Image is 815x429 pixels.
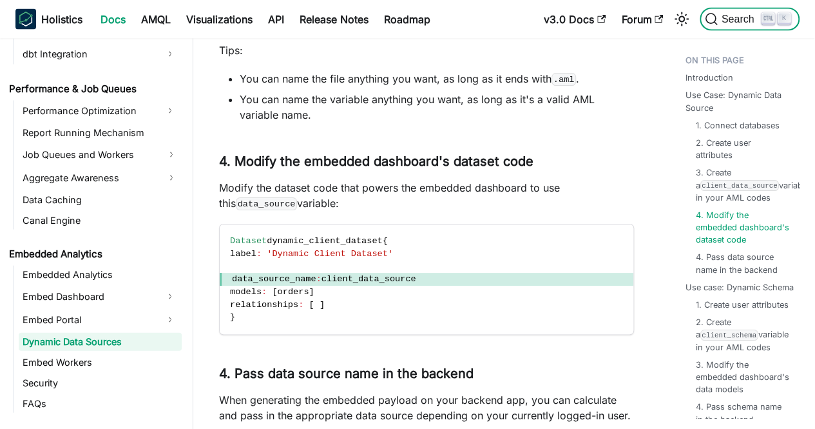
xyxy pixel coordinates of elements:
[316,274,321,284] span: :
[696,209,789,246] a: 4. Modify the embedded dashboard's dataset code
[5,245,182,263] a: Embedded Analytics
[158,101,182,121] button: Expand sidebar category 'Performance Optimization'
[230,287,262,297] span: models
[230,249,256,259] span: label
[19,145,182,165] a: Job Queues and Workers
[309,300,314,310] span: [
[551,73,576,86] code: .aml
[219,180,634,211] p: Modify the dataset code that powers the embedded dashboard to use this variable:
[686,72,733,84] a: Introduction
[272,287,277,297] span: [
[536,9,613,30] a: v3.0 Docs
[671,9,692,30] button: Switch between dark and light mode (currently light mode)
[230,300,298,310] span: relationships
[686,281,794,294] a: Use case: Dynamic Schema
[15,9,82,30] a: HolisticsHolistics
[256,249,262,259] span: :
[267,249,393,259] span: 'Dynamic Client Dataset'
[232,274,316,284] span: data_source_name
[19,101,158,121] a: Performance Optimization
[696,316,789,354] a: 2. Create aclient_schemavariable in your AML codes
[178,9,260,30] a: Visualizations
[320,300,325,310] span: ]
[158,44,182,65] button: Expand sidebar category 'dbt Integration'
[778,13,791,25] kbd: K
[19,168,182,188] a: Aggregate Awareness
[267,236,382,246] span: dynamic_client_dataset
[19,374,182,392] a: Security
[19,354,182,372] a: Embed Workers
[700,330,758,341] code: client_schema
[133,9,178,30] a: AMQL
[383,236,388,246] span: {
[230,312,235,322] span: }
[236,197,297,210] code: data_source
[613,9,671,30] a: Forum
[321,274,416,284] span: client_data_source
[700,180,780,191] code: client_data_source
[240,92,634,123] li: You can name the variable anything you want, as long as it's a valid AML variable name.
[260,9,292,30] a: API
[19,124,182,142] a: Report Running Mechanism
[219,43,634,58] p: Tips:
[376,9,438,30] a: Roadmap
[158,310,182,330] button: Expand sidebar category 'Embed Portal'
[19,395,182,413] a: FAQs
[240,71,634,86] li: You can name the file anything you want, as long as it ends with .
[696,359,789,396] a: 3. Modify the embedded dashboard's data models
[19,212,182,230] a: Canal Engine
[696,166,810,204] a: 3. Create aclient_data_sourcevariable in your AML codes
[718,14,762,25] span: Search
[19,310,158,330] a: Embed Portal
[15,9,36,30] img: Holistics
[19,333,182,351] a: Dynamic Data Sources
[696,119,780,132] a: 1. Connect databases
[292,9,376,30] a: Release Notes
[93,9,133,30] a: Docs
[5,80,182,98] a: Performance & Job Queues
[219,154,634,170] h3: 4. Modify the embedded dashboard's dataset code
[19,286,158,307] a: Embed Dashboard
[700,8,800,31] button: Search (Ctrl+K)
[277,287,309,297] span: orders
[298,300,303,310] span: :
[686,89,794,114] a: Use Case: Dynamic Data Source
[230,236,267,246] span: Dataset
[19,44,158,65] a: dbt Integration
[696,299,789,311] a: 1. Create user attributes
[41,12,82,27] b: Holistics
[158,286,182,307] button: Expand sidebar category 'Embed Dashboard'
[696,251,789,275] a: 4. Pass data source name in the backend
[262,287,267,297] span: :
[696,137,789,161] a: 2. Create user attributes
[19,266,182,284] a: Embedded Analytics
[696,401,789,425] a: 4. Pass schema name in the backend
[219,366,634,382] h3: 4. Pass data source name in the backend
[309,287,314,297] span: ]
[219,392,634,423] p: When generating the embedded payload on your backend app, you can calculate and pass in the appro...
[19,191,182,209] a: Data Caching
